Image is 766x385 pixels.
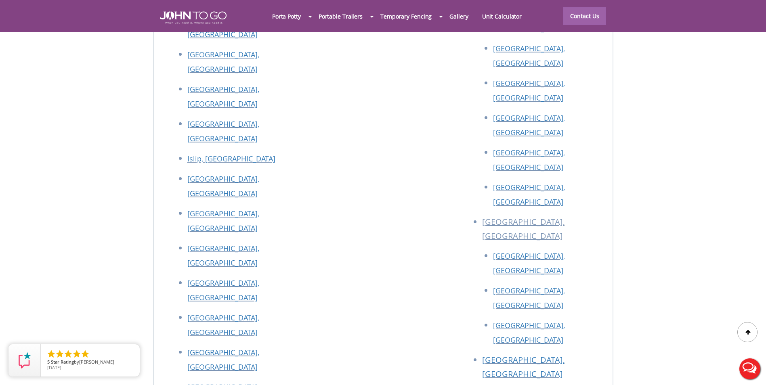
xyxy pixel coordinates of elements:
span: 5 [47,359,50,365]
a: [GEOGRAPHIC_DATA], [GEOGRAPHIC_DATA] [493,286,565,310]
span: Star Rating [51,359,74,365]
li:  [72,349,82,359]
li: [GEOGRAPHIC_DATA], [GEOGRAPHIC_DATA] [482,215,604,249]
a: [GEOGRAPHIC_DATA], [GEOGRAPHIC_DATA] [493,182,565,207]
a: [GEOGRAPHIC_DATA], [GEOGRAPHIC_DATA] [187,209,259,233]
a: [GEOGRAPHIC_DATA], [GEOGRAPHIC_DATA] [493,113,565,137]
li:  [63,349,73,359]
a: [GEOGRAPHIC_DATA], [GEOGRAPHIC_DATA] [493,148,565,172]
span: [DATE] [47,364,61,370]
a: Portable Trailers [312,8,369,25]
img: Review Rating [17,352,33,368]
a: [GEOGRAPHIC_DATA], [GEOGRAPHIC_DATA] [187,313,259,337]
span: by [47,360,133,365]
a: Porta Potty [265,8,308,25]
li:  [55,349,65,359]
a: [GEOGRAPHIC_DATA], [GEOGRAPHIC_DATA] [187,50,259,74]
a: [GEOGRAPHIC_DATA], [GEOGRAPHIC_DATA] [187,119,259,143]
a: [GEOGRAPHIC_DATA], [GEOGRAPHIC_DATA] [187,243,259,268]
a: [GEOGRAPHIC_DATA], [GEOGRAPHIC_DATA] [493,44,565,68]
a: [GEOGRAPHIC_DATA], [GEOGRAPHIC_DATA] [187,84,259,109]
a: [GEOGRAPHIC_DATA], [GEOGRAPHIC_DATA] [187,174,259,198]
li:  [46,349,56,359]
a: Unit Calculator [475,8,529,25]
a: Contact Us [563,7,606,25]
span: [PERSON_NAME] [79,359,114,365]
a: [GEOGRAPHIC_DATA], [GEOGRAPHIC_DATA] [493,78,565,103]
img: JOHN to go [160,11,227,24]
a: Gallery [443,8,475,25]
a: [GEOGRAPHIC_DATA], [GEOGRAPHIC_DATA] [482,354,565,379]
button: Live Chat [734,353,766,385]
a: [GEOGRAPHIC_DATA], [GEOGRAPHIC_DATA] [187,347,259,372]
a: [GEOGRAPHIC_DATA], [GEOGRAPHIC_DATA] [187,278,259,302]
a: Islip, [GEOGRAPHIC_DATA] [187,154,275,163]
li:  [80,349,90,359]
a: [GEOGRAPHIC_DATA], [GEOGRAPHIC_DATA] [493,320,565,345]
a: Temporary Fencing [374,8,439,25]
a: [GEOGRAPHIC_DATA], [GEOGRAPHIC_DATA] [493,251,565,275]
